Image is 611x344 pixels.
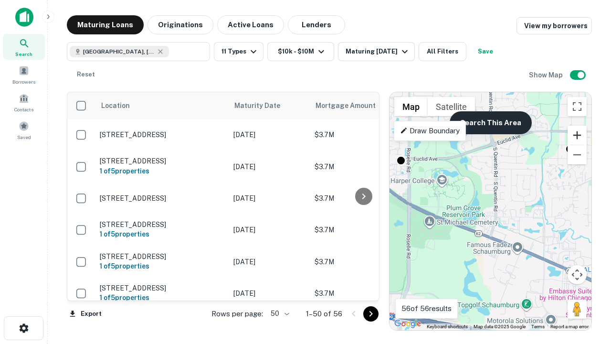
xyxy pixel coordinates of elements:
[400,125,460,137] p: Draw Boundary
[147,15,213,34] button: Originations
[401,303,452,314] p: 56 of 56 results
[392,318,423,330] a: Open this area in Google Maps (opens a new window)
[316,100,388,111] span: Mortgage Amount
[568,300,587,319] button: Drag Pegman onto the map to open Street View
[392,318,423,330] img: Google
[100,166,224,176] h6: 1 of 5 properties
[3,62,45,87] a: Borrowers
[288,15,345,34] button: Lenders
[100,292,224,303] h6: 1 of 5 properties
[12,78,35,86] span: Borrowers
[450,111,532,134] button: Search This Area
[3,117,45,143] a: Saved
[71,65,101,84] button: Reset
[233,225,305,235] p: [DATE]
[474,324,526,329] span: Map data ©2025 Google
[233,129,305,140] p: [DATE]
[217,15,284,34] button: Active Loans
[363,306,379,322] button: Go to next page
[529,70,564,80] h6: Show Map
[267,42,334,61] button: $10k - $10M
[267,307,291,321] div: 50
[315,225,410,235] p: $3.7M
[550,324,589,329] a: Report a map error
[214,42,263,61] button: 11 Types
[101,100,130,111] span: Location
[315,257,410,267] p: $3.7M
[67,307,104,321] button: Export
[315,193,410,204] p: $3.7M
[568,97,587,116] button: Toggle fullscreen view
[315,161,410,172] p: $3.7M
[211,308,263,320] p: Rows per page:
[419,42,466,61] button: All Filters
[233,288,305,299] p: [DATE]
[100,229,224,239] h6: 1 of 5 properties
[233,257,305,267] p: [DATE]
[568,145,587,164] button: Zoom out
[83,47,155,56] span: [GEOGRAPHIC_DATA], [GEOGRAPHIC_DATA]
[310,92,415,119] th: Mortgage Amount
[346,46,411,57] div: Maturing [DATE]
[234,100,293,111] span: Maturity Date
[563,237,611,283] iframe: Chat Widget
[3,34,45,60] a: Search
[470,42,501,61] button: Save your search to get updates of matches that match your search criteria.
[427,323,468,330] button: Keyboard shortcuts
[15,50,32,58] span: Search
[100,130,224,139] p: [STREET_ADDRESS]
[100,284,224,292] p: [STREET_ADDRESS]
[17,133,31,141] span: Saved
[100,261,224,271] h6: 1 of 5 properties
[100,157,224,165] p: [STREET_ADDRESS]
[568,126,587,145] button: Zoom in
[306,308,342,320] p: 1–50 of 56
[315,129,410,140] p: $3.7M
[531,324,545,329] a: Terms
[233,193,305,204] p: [DATE]
[100,220,224,229] p: [STREET_ADDRESS]
[95,92,229,119] th: Location
[394,97,428,116] button: Show street map
[390,92,591,330] div: 0 0
[233,161,305,172] p: [DATE]
[67,15,144,34] button: Maturing Loans
[229,92,310,119] th: Maturity Date
[315,288,410,299] p: $3.7M
[14,106,33,113] span: Contacts
[338,42,415,61] button: Maturing [DATE]
[516,17,592,34] a: View my borrowers
[428,97,475,116] button: Show satellite imagery
[15,8,33,27] img: capitalize-icon.png
[100,194,224,203] p: [STREET_ADDRESS]
[100,252,224,261] p: [STREET_ADDRESS]
[3,89,45,115] a: Contacts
